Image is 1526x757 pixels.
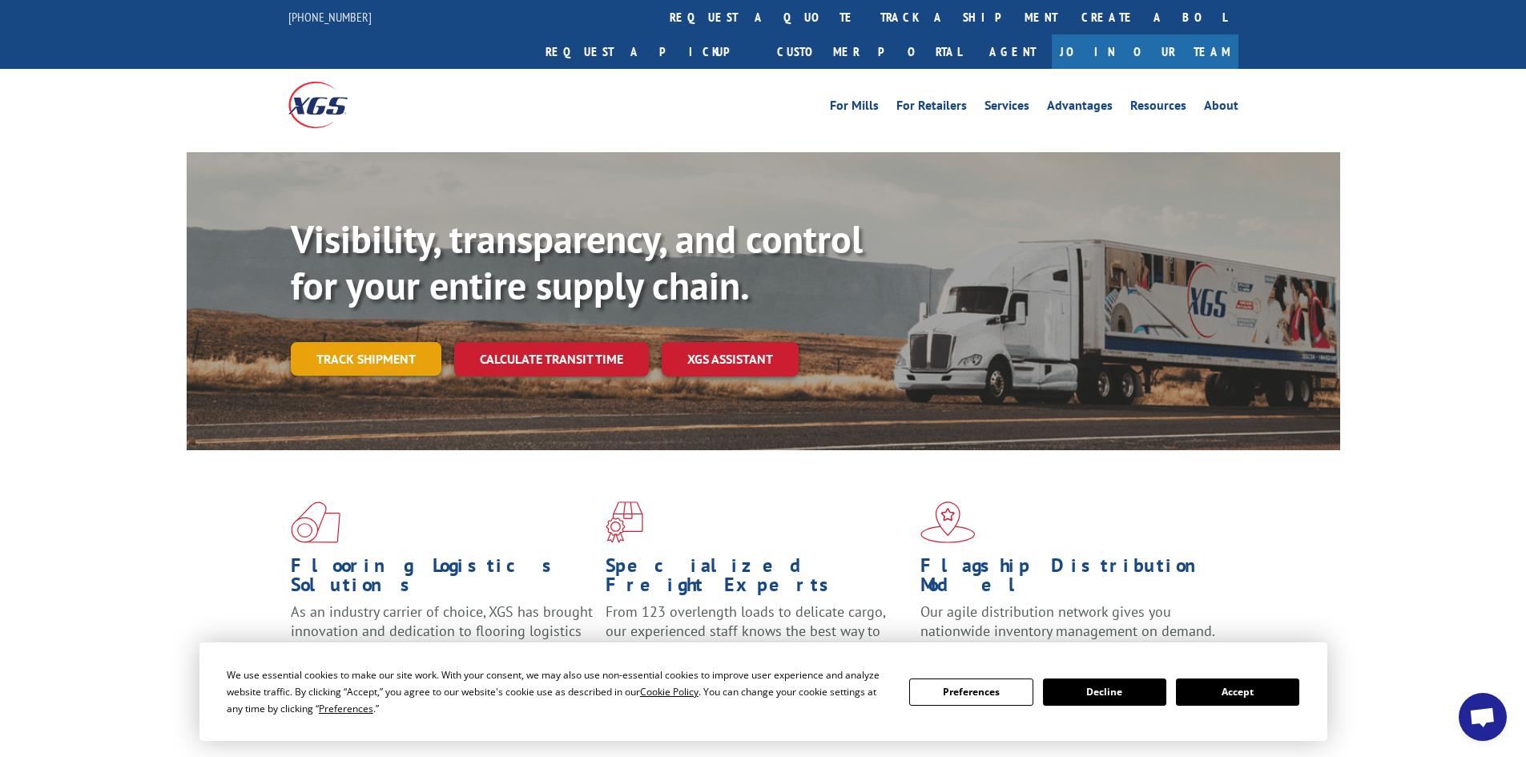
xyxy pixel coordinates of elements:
div: Cookie Consent Prompt [199,642,1327,741]
a: Services [984,99,1029,117]
a: [PHONE_NUMBER] [288,9,372,25]
button: Preferences [909,678,1033,706]
a: XGS ASSISTANT [662,342,799,376]
a: Join Our Team [1052,34,1238,69]
a: About [1204,99,1238,117]
a: Advantages [1047,99,1113,117]
a: Calculate transit time [454,342,649,376]
img: xgs-icon-total-supply-chain-intelligence-red [291,501,340,543]
span: Our agile distribution network gives you nationwide inventory management on demand. [920,602,1215,640]
span: Cookie Policy [640,685,699,699]
img: xgs-icon-focused-on-flooring-red [606,501,643,543]
b: Visibility, transparency, and control for your entire supply chain. [291,214,863,310]
a: Customer Portal [765,34,973,69]
h1: Flooring Logistics Solutions [291,556,594,602]
a: Request a pickup [533,34,765,69]
button: Accept [1176,678,1299,706]
a: Open chat [1459,693,1507,741]
a: Track shipment [291,342,441,376]
a: For Retailers [896,99,967,117]
p: From 123 overlength loads to delicate cargo, our experienced staff knows the best way to move you... [606,602,908,674]
h1: Flagship Distribution Model [920,556,1223,602]
img: xgs-icon-flagship-distribution-model-red [920,501,976,543]
a: Resources [1130,99,1186,117]
a: For Mills [830,99,879,117]
a: Agent [973,34,1052,69]
button: Decline [1043,678,1166,706]
div: We use essential cookies to make our site work. With your consent, we may also use non-essential ... [227,666,890,717]
span: As an industry carrier of choice, XGS has brought innovation and dedication to flooring logistics... [291,602,593,659]
h1: Specialized Freight Experts [606,556,908,602]
span: Preferences [319,702,373,715]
